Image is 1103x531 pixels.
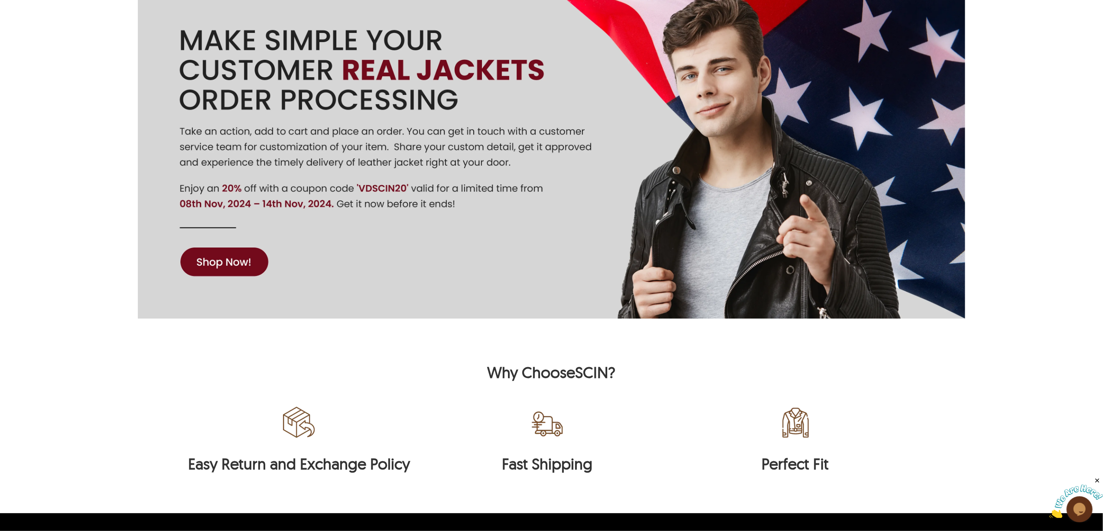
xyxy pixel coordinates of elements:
[179,362,924,382] h3: Why Choose ?
[502,454,592,473] h3: Fast Shipping
[188,454,410,473] h3: Easy Return and Exchange Policy
[531,406,563,439] img: fast-shipping
[576,362,608,382] a: SCIN
[779,406,812,439] img: perfect-fit
[283,406,315,439] img: easy-return-and-exchange-policy
[1049,477,1103,518] iframe: chat widget
[762,454,829,473] h3: Perfect Fit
